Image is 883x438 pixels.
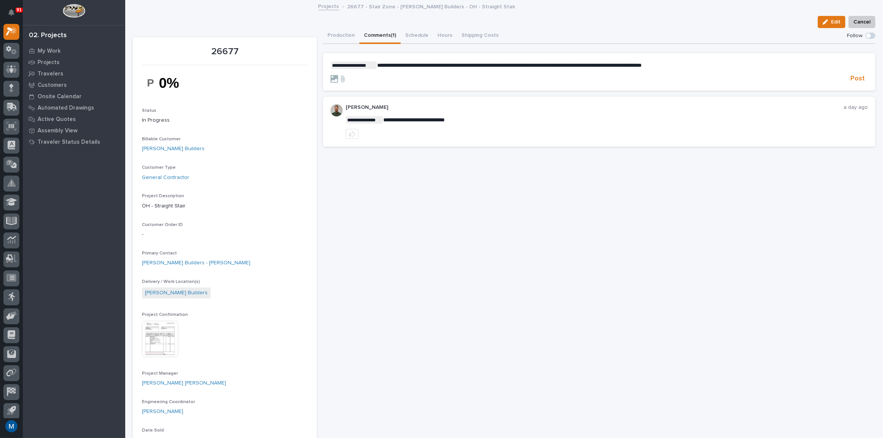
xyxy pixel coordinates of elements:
[9,9,19,21] div: Notifications91
[142,428,164,433] span: Date Sold
[23,57,125,68] a: Projects
[323,28,359,44] button: Production
[145,289,208,297] a: [PERSON_NAME] Builders
[848,16,875,28] button: Cancel
[844,104,868,111] p: a day ago
[346,104,844,111] p: [PERSON_NAME]
[142,137,181,141] span: Billable Customer
[142,279,200,284] span: Delivery / Work Location(s)
[23,68,125,79] a: Travelers
[831,19,841,25] span: Edit
[318,2,339,10] a: Projects
[142,174,189,182] a: General Contractor
[142,70,199,96] img: DDNlCQeAJxoVXG_V09T95rfittRAK2cjpdS2ux6WBKs
[847,74,868,83] button: Post
[38,82,67,89] p: Customers
[359,28,401,44] button: Comments (1)
[142,371,178,376] span: Project Manager
[847,33,863,39] p: Follow
[38,93,82,100] p: Onsite Calendar
[853,17,870,27] span: Cancel
[401,28,433,44] button: Schedule
[142,400,195,404] span: Engineering Coordinator
[38,71,63,77] p: Travelers
[38,59,60,66] p: Projects
[29,31,67,40] div: 02. Projects
[142,145,205,153] a: [PERSON_NAME] Builders
[23,91,125,102] a: Onsite Calendar
[850,74,865,83] span: Post
[38,116,76,123] p: Active Quotes
[38,127,77,134] p: Assembly View
[331,104,343,116] img: AATXAJw4slNr5ea0WduZQVIpKGhdapBAGQ9xVsOeEvl5=s96-c
[38,139,100,146] p: Traveler Status Details
[457,28,503,44] button: Shipping Costs
[142,46,308,57] p: 26677
[433,28,457,44] button: Hours
[142,116,308,124] p: In Progress
[23,125,125,136] a: Assembly View
[142,108,156,113] span: Status
[142,165,176,170] span: Customer Type
[17,7,22,13] p: 91
[23,45,125,57] a: My Work
[3,418,19,434] button: users-avatar
[23,79,125,91] a: Customers
[23,113,125,125] a: Active Quotes
[346,129,359,139] button: like this post
[38,105,94,111] p: Automated Drawings
[142,408,183,416] a: [PERSON_NAME]
[818,16,845,28] button: Edit
[63,4,85,18] img: Workspace Logo
[142,202,308,210] p: OH - Straight Stair
[3,5,19,20] button: Notifications
[142,251,177,256] span: Primary Contact
[142,223,183,227] span: Customer Order ID
[23,136,125,148] a: Traveler Status Details
[142,379,226,387] a: [PERSON_NAME] [PERSON_NAME]
[142,194,184,198] span: Project Description
[142,312,188,317] span: Project Confirmation
[142,259,250,267] a: [PERSON_NAME] Builders - [PERSON_NAME]
[142,231,308,239] p: -
[38,48,61,55] p: My Work
[348,2,516,10] p: 26677 - Stair Zone - [PERSON_NAME] Builders - OH - Straight Stair
[23,102,125,113] a: Automated Drawings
